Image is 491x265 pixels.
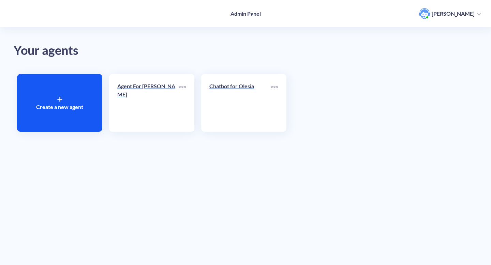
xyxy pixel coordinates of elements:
[432,10,475,17] p: [PERSON_NAME]
[117,82,179,98] p: Agent For [PERSON_NAME]
[36,103,83,111] p: Create a new agent
[416,7,484,20] button: user photo[PERSON_NAME]
[230,10,261,17] h4: Admin Panel
[209,82,271,90] p: Chatbot for Olesia
[419,8,430,19] img: user photo
[14,41,477,60] div: Your agents
[209,82,271,124] a: Chatbot for Olesia
[117,82,179,124] a: Agent For [PERSON_NAME]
